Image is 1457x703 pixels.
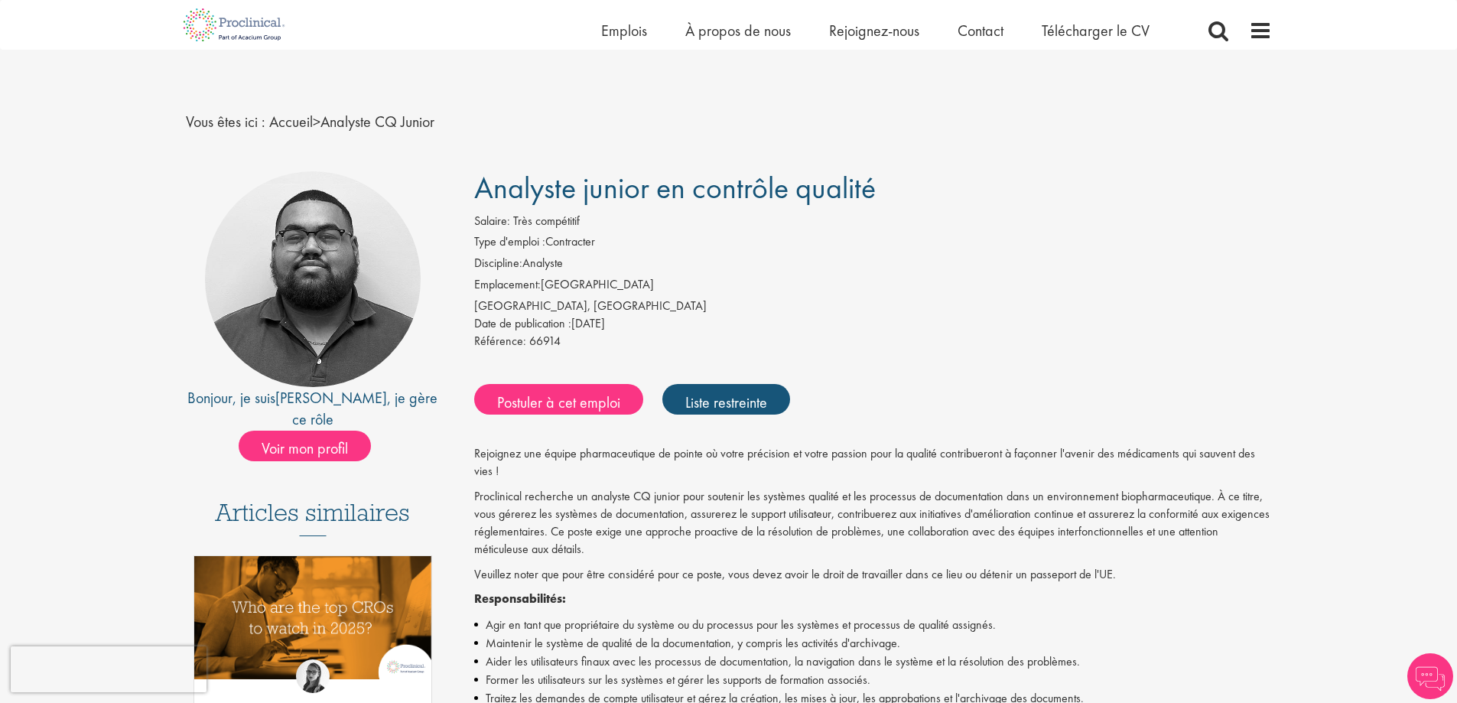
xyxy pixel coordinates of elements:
a: Emplois [601,21,647,41]
font: Salaire: [474,213,510,229]
img: Chatbot [1407,653,1453,699]
font: Analyste [522,255,563,271]
font: Proclinical recherche un analyste CQ junior pour soutenir les systèmes qualité et les processus d... [474,488,1270,557]
font: Très compétitif [513,213,580,229]
font: [GEOGRAPHIC_DATA], [GEOGRAPHIC_DATA] [474,298,707,314]
font: Articles similaires [215,496,410,528]
font: Référence: [474,333,526,349]
font: Postuler à cet emploi [497,392,620,412]
font: Vous êtes ici : [186,112,265,132]
font: [DATE] [571,315,605,331]
font: Aider les utilisateurs finaux avec les processus de documentation, la navigation dans le système ... [486,653,1080,669]
a: Télécharger le CV [1042,21,1150,41]
img: Top 10 des CRO 2025 | Proclinical [194,556,432,679]
font: Former les utilisateurs sur les systèmes et gérer les supports de formation associés. [486,672,870,688]
font: Liste restreinte [685,392,767,412]
img: Theodora Savlovschi - Mèches [296,659,330,693]
font: Date de publication : [474,315,571,331]
font: Agir en tant que propriétaire du système ou du processus pour les systèmes et processus de qualit... [486,617,996,633]
font: Discipline: [474,255,522,271]
font: Voir mon profil [262,438,348,458]
a: Postuler à cet emploi [474,384,643,415]
font: Maintenir le système de qualité de la documentation, y compris les activités d'archivage. [486,635,900,651]
a: À propos de nous [685,21,791,41]
font: Type d'emploi : [474,233,545,249]
font: Veuillez noter que pour être considéré pour ce poste, vous devez avoir le droit de travailler dan... [474,566,1116,582]
a: Lien vers un article [194,556,432,692]
img: image de la recruteuse Ashley Bennett [205,171,421,387]
a: [PERSON_NAME] [275,388,387,408]
a: Contact [958,21,1003,41]
a: Rejoignez-nous [829,21,919,41]
font: Analyste junior en contrôle qualité [474,168,876,207]
font: [GEOGRAPHIC_DATA] [541,276,654,292]
font: Emplacement: [474,276,541,292]
font: 66914 [529,333,561,349]
a: Liste restreinte [662,384,790,415]
font: Accueil [269,112,313,132]
a: lien fil d'Ariane [269,112,313,132]
font: Analyste CQ Junior [320,112,434,132]
font: Responsabilités: [474,591,566,607]
iframe: reCAPTCHA [11,646,207,692]
font: > [313,112,320,132]
font: Bonjour, je suis [187,388,275,408]
font: Contracter [545,233,595,249]
font: Rejoignez une équipe pharmaceutique de pointe où votre précision et votre passion pour la qualité... [474,445,1255,479]
a: Voir mon profil [239,434,386,454]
